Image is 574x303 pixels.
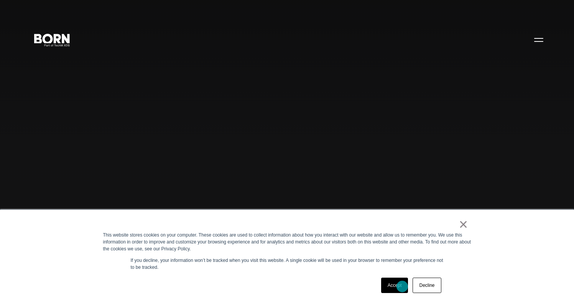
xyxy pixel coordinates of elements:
[381,278,408,293] a: Accept
[459,221,468,228] a: ×
[103,232,471,252] div: This website stores cookies on your computer. These cookies are used to collect information about...
[131,257,444,271] p: If you decline, your information won’t be tracked when you visit this website. A single cookie wi...
[413,278,441,293] a: Decline
[530,31,548,48] button: Open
